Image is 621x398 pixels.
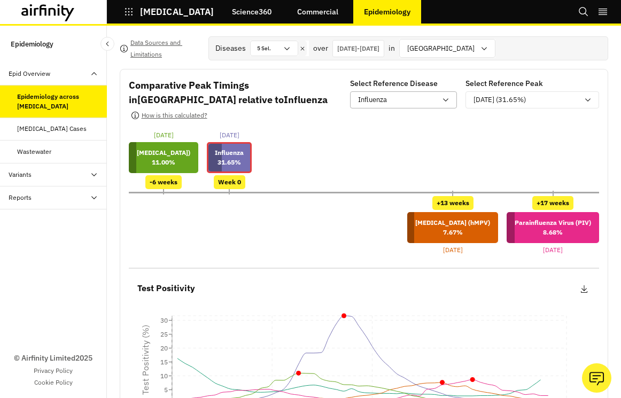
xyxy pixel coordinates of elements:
tspan: 15 [160,358,168,366]
div: +17 weeks [532,196,573,210]
button: How is this calculated? [129,107,209,124]
p: Epidemiology [11,34,53,54]
p: 11.00 % [137,158,190,167]
p: Parainfluenza Virus (PIV) [515,218,591,228]
div: [MEDICAL_DATA] Cases [17,124,87,134]
div: Epidemiology across [MEDICAL_DATA] [17,92,98,111]
p: Data Sources and Limitations [130,37,200,60]
p: in [389,43,395,54]
div: Variants [9,170,32,180]
p: 7.67 % [415,228,490,237]
p: 8.68 % [515,228,591,237]
p: © Airfinity Limited 2025 [14,353,92,364]
div: Diseases [215,43,246,54]
div: Wastewater [17,147,51,157]
p: over [313,43,328,54]
p: [MEDICAL_DATA] (hMPV) [415,218,490,228]
tspan: 5 [164,386,168,394]
tspan: 30 [160,316,168,324]
p: Influenza [215,148,244,158]
p: Select Reference Disease [350,78,438,89]
p: [DATE] [220,130,239,140]
p: [DATE] (31.65%) [473,95,526,105]
div: Reports [9,193,32,202]
p: [DATE] [543,245,563,255]
p: Test Positivity [137,282,195,295]
p: [DATE] - [DATE] [337,44,379,53]
p: Comparative Peak Timings in [GEOGRAPHIC_DATA] relative to Influenza [129,78,346,107]
p: [DATE] [443,245,463,255]
p: Select Reference Peak [465,78,543,89]
a: Cookie Policy [34,378,73,387]
p: Influenza [358,95,387,105]
div: Epid Overview [9,69,50,79]
button: Close Sidebar [100,37,114,51]
p: How is this calculated? [142,110,207,121]
button: Search [578,3,589,21]
tspan: 20 [160,344,168,352]
tspan: 10 [160,372,168,380]
p: [MEDICAL_DATA]) [137,148,190,158]
tspan: Test Positivity (%) [140,325,151,395]
p: Epidemiology [364,7,410,16]
button: Ask our analysts [582,363,611,393]
p: [DATE] [154,130,174,140]
button: Data Sources and Limitations [120,40,200,57]
a: Privacy Policy [34,366,73,376]
tspan: 25 [160,330,168,338]
p: [MEDICAL_DATA] [140,7,214,17]
div: +13 weeks [432,196,473,210]
p: 31.65 % [215,158,244,167]
div: 5 Sel. [251,41,283,56]
div: -6 weeks [145,175,182,189]
div: Week 0 [214,175,245,189]
button: [MEDICAL_DATA] [124,3,214,21]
